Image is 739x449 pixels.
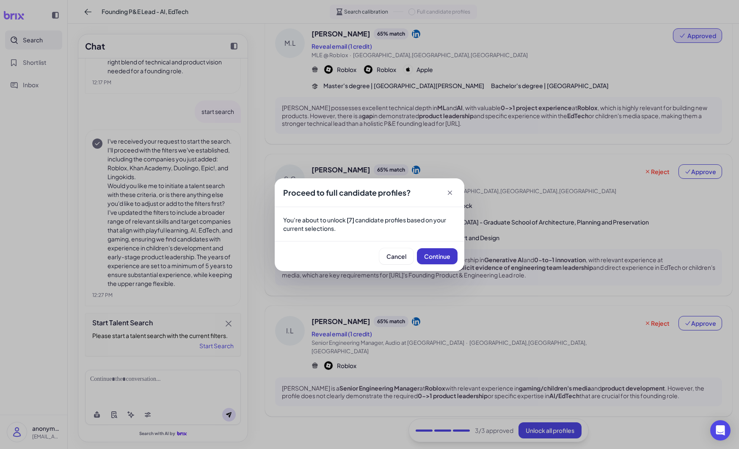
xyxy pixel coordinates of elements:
strong: [7] [347,216,354,224]
div: Open Intercom Messenger [710,420,731,441]
button: Continue [417,248,458,264]
p: You're about to unlock candidate profiles based on your current selections. [283,216,456,233]
span: Proceed to full candidate profiles? [283,188,411,197]
span: Cancel [386,252,406,260]
span: Continue [424,252,450,260]
button: Cancel [379,248,414,264]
